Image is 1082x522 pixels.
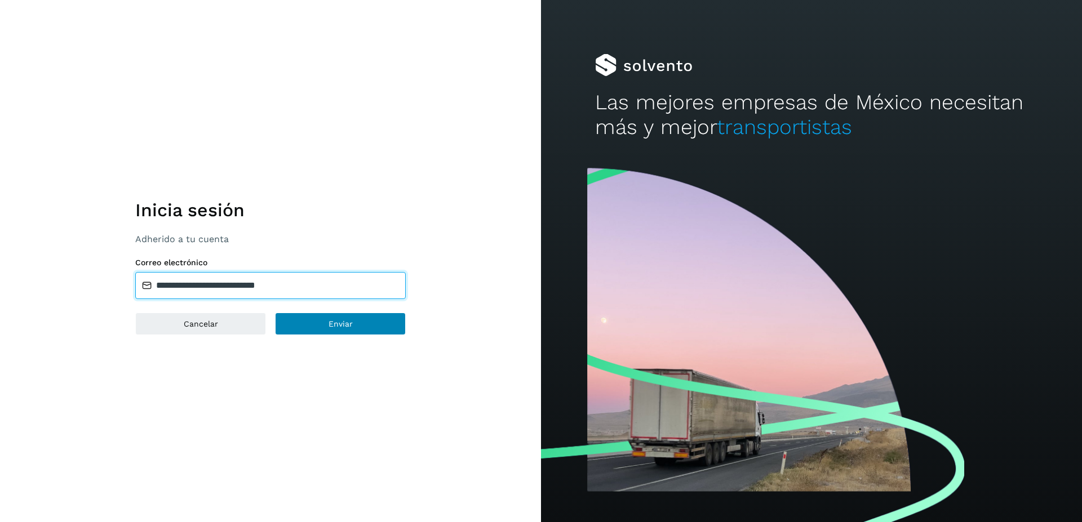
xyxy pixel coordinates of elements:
span: transportistas [717,115,852,139]
p: Adherido a tu cuenta [135,234,406,244]
span: Cancelar [184,320,218,328]
h2: Las mejores empresas de México necesitan más y mejor [595,90,1028,140]
h1: Inicia sesión [135,199,406,221]
button: Cancelar [135,313,266,335]
label: Correo electrónico [135,258,406,267]
span: Enviar [329,320,353,328]
button: Enviar [275,313,406,335]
